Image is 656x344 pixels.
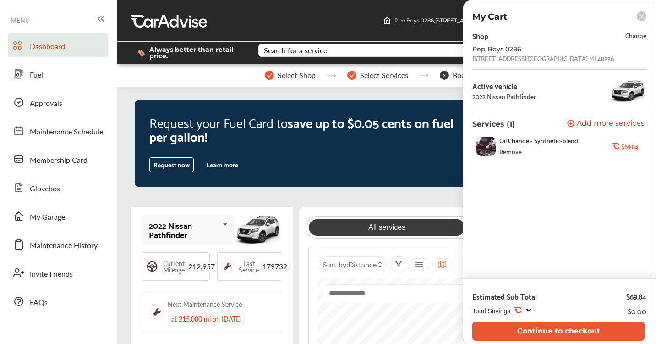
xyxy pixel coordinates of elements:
[8,289,108,313] a: FAQs
[472,120,515,128] p: Services (1)
[259,261,291,272] span: 179732
[472,45,619,53] div: Pep Boys 0286
[419,73,429,77] img: stepper-arrow.e24c07c6.svg
[8,62,108,86] a: Fuel
[163,260,185,273] span: Current Mileage
[472,292,537,301] div: Estimated Sub Total
[309,219,465,236] a: All services
[621,143,638,150] b: $69.84
[8,261,108,285] a: Invite Friends
[628,305,646,317] div: $0.00
[472,55,614,62] div: [STREET_ADDRESS] , [GEOGRAPHIC_DATA] , MI 48336
[8,176,108,200] a: Glovebox
[567,120,646,128] a: Add more services
[149,111,288,133] span: Request your Fuel Card to
[30,240,98,252] span: Maintenance History
[149,111,454,147] span: save up to $0.05 cents on fuel per gallon!
[8,147,108,171] a: Membership Card
[30,41,65,53] span: Dashboard
[202,158,242,172] button: Learn more
[499,148,522,155] div: Remove
[149,46,244,59] span: Always better than retail price.
[472,82,536,90] div: Active vehicle
[8,233,108,256] a: Maintenance History
[149,157,194,172] button: Request now
[472,307,510,315] span: Total Savings
[234,211,282,247] img: mobile_15168_st0640_046.jpg
[185,261,219,272] span: 212,957
[30,69,43,81] span: Fuel
[610,77,646,105] img: 15168_st0640_046.jpg
[239,260,259,273] span: Last Service
[347,71,356,80] img: stepper-checkmark.b5569197.svg
[577,120,645,128] span: Add more services
[264,47,327,54] div: Search for a service
[30,297,48,309] span: FAQs
[30,268,73,280] span: Invite Friends
[625,30,646,40] span: Change
[30,183,60,195] span: Glovebox
[221,260,234,273] img: maintenance_logo
[30,155,87,166] span: Membership Card
[360,71,408,79] span: Select Services
[149,305,164,320] img: maintenance_logo
[146,260,159,273] img: steering_logo
[383,17,391,24] img: header-home-logo.8d720a4f.svg
[8,90,108,114] a: Approvals
[499,137,578,144] span: Oil Change - Synthetic-blend
[8,204,108,228] a: My Garage
[453,71,513,79] span: Book Appointment
[8,119,108,143] a: Maintenance Schedule
[472,93,536,100] div: 2022 Nissan Pathfinder
[149,221,219,239] div: 2022 Nissan Pathfinder
[348,259,377,270] span: Distance
[394,17,574,24] span: Pep Boys 0286 , [STREET_ADDRESS] [GEOGRAPHIC_DATA] , MI 48336
[626,292,646,301] div: $69.84
[472,29,488,42] div: Shop
[327,73,336,77] img: stepper-arrow.e24c07c6.svg
[138,49,145,57] img: dollor_label_vector.a70140d1.svg
[168,300,242,309] div: Next Maintenance Service
[323,259,377,270] span: Sort by :
[30,98,62,110] span: Approvals
[30,211,65,223] span: My Garage
[30,126,103,138] span: Maintenance Schedule
[265,71,274,80] img: stepper-checkmark.b5569197.svg
[472,11,507,22] p: My Cart
[8,33,108,57] a: Dashboard
[168,312,245,325] div: at 215,000 mi on [DATE]
[476,137,496,156] img: oil-change-thumb.jpg
[440,71,449,80] span: 3
[472,322,645,340] button: Continue to checkout
[278,71,316,79] span: Select Shop
[11,17,30,24] span: MENU
[567,120,645,128] button: Add more services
